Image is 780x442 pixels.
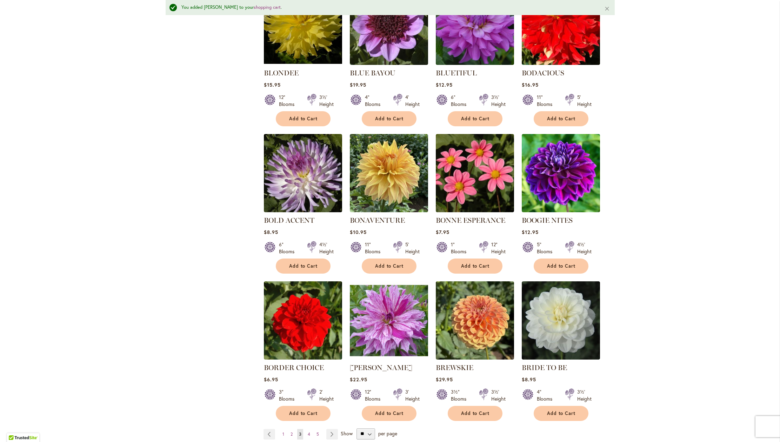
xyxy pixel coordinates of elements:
img: Brandon Michael [350,281,428,360]
a: BORDER CHOICE [264,354,342,361]
span: $15.95 [264,81,281,88]
a: [PERSON_NAME] [350,363,412,372]
a: BODACIOUS [522,69,564,77]
span: Add to Cart [375,116,404,122]
span: $8.95 [264,229,278,235]
a: shopping cart [254,4,281,10]
span: Add to Cart [461,116,490,122]
a: BLUETIFUL [436,69,477,77]
button: Add to Cart [448,406,502,421]
div: 4' Height [405,94,420,108]
a: BODACIOUS [522,60,600,66]
span: $29.95 [436,376,453,383]
a: BLONDEE [264,69,299,77]
span: Show [341,430,353,436]
a: BOLD ACCENT [264,207,342,214]
img: Bonaventure [350,134,428,212]
span: 2 [291,431,293,437]
div: 4½' Height [319,241,334,255]
div: 5' Height [577,94,592,108]
span: 3 [299,431,301,437]
div: 3½' Height [319,94,334,108]
div: 4" Blooms [365,94,385,108]
div: 5" Blooms [537,241,556,255]
a: BONNE ESPERANCE [436,207,514,214]
div: 3½' Height [491,94,506,108]
button: Add to Cart [534,259,588,274]
span: Add to Cart [547,116,576,122]
div: 6" Blooms [279,241,299,255]
div: 11" Blooms [365,241,385,255]
a: BOOGIE NITES [522,207,600,214]
img: BOOGIE NITES [522,134,600,212]
span: $8.95 [522,376,536,383]
span: Add to Cart [461,263,490,269]
span: $6.95 [264,376,278,383]
a: Blondee [264,60,342,66]
div: 12" Height [491,241,506,255]
span: $12.95 [522,229,539,235]
div: 12" Blooms [365,388,385,402]
span: $12.95 [436,81,453,88]
span: $22.95 [350,376,367,383]
span: 5 [316,431,319,437]
div: 11" Blooms [537,94,556,108]
a: BRIDE TO BE [522,363,567,372]
div: 5' Height [405,241,420,255]
span: $10.95 [350,229,367,235]
div: 4" Blooms [537,388,556,402]
a: 4 [306,429,312,440]
button: Add to Cart [276,259,331,274]
span: Add to Cart [289,263,318,269]
img: BONNE ESPERANCE [436,134,514,212]
a: BLUE BAYOU [350,60,428,66]
div: 12" Blooms [279,94,299,108]
a: Bonaventure [350,207,428,214]
button: Add to Cart [448,111,502,126]
span: Add to Cart [547,263,576,269]
span: Add to Cart [375,263,404,269]
span: Add to Cart [289,116,318,122]
span: Add to Cart [375,410,404,416]
span: Add to Cart [289,410,318,416]
div: 3½' Height [577,388,592,402]
a: BONAVENTURE [350,216,405,225]
button: Add to Cart [276,111,331,126]
span: 1 [282,431,284,437]
div: 4½' Height [577,241,592,255]
span: Add to Cart [547,410,576,416]
a: BRIDE TO BE [522,354,600,361]
button: Add to Cart [534,406,588,421]
div: 3" Blooms [279,388,299,402]
a: 2 [289,429,294,440]
button: Add to Cart [362,406,416,421]
a: 5 [315,429,321,440]
button: Add to Cart [362,111,416,126]
div: 1" Blooms [451,241,471,255]
span: Add to Cart [461,410,490,416]
a: BOLD ACCENT [264,216,314,225]
a: Bluetiful [436,60,514,66]
a: BORDER CHOICE [264,363,324,372]
div: You added [PERSON_NAME] to your . [181,4,594,11]
a: BREWSKIE [436,354,514,361]
img: BOLD ACCENT [264,134,342,212]
div: 3' Height [405,388,420,402]
div: 3½' Height [491,388,506,402]
iframe: Launch Accessibility Center [5,417,25,437]
img: BRIDE TO BE [522,281,600,360]
a: BONNE ESPERANCE [436,216,505,225]
a: 1 [281,429,286,440]
div: 6" Blooms [451,94,471,108]
a: BLUE BAYOU [350,69,395,77]
span: 4 [308,431,310,437]
button: Add to Cart [448,259,502,274]
button: Add to Cart [534,111,588,126]
span: $7.95 [436,229,449,235]
a: BOOGIE NITES [522,216,573,225]
img: BREWSKIE [436,281,514,360]
span: $19.95 [350,81,366,88]
button: Add to Cart [276,406,331,421]
div: 3½" Blooms [451,388,471,402]
span: $16.95 [522,81,539,88]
